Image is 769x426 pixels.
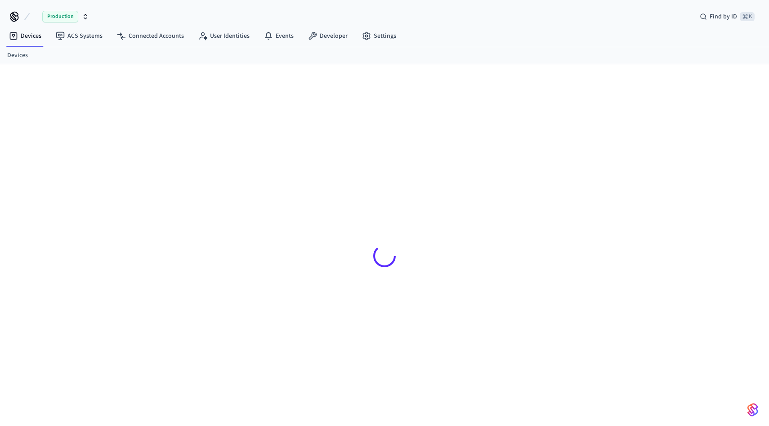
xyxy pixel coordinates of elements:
span: ⌘ K [740,12,755,21]
a: ACS Systems [49,28,110,44]
a: Events [257,28,301,44]
span: Production [42,11,78,22]
a: Devices [2,28,49,44]
div: Find by ID⌘ K [693,9,762,25]
img: SeamLogoGradient.69752ec5.svg [747,403,758,417]
a: Developer [301,28,355,44]
span: Find by ID [710,12,737,21]
a: Settings [355,28,403,44]
a: Connected Accounts [110,28,191,44]
a: Devices [7,51,28,60]
a: User Identities [191,28,257,44]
